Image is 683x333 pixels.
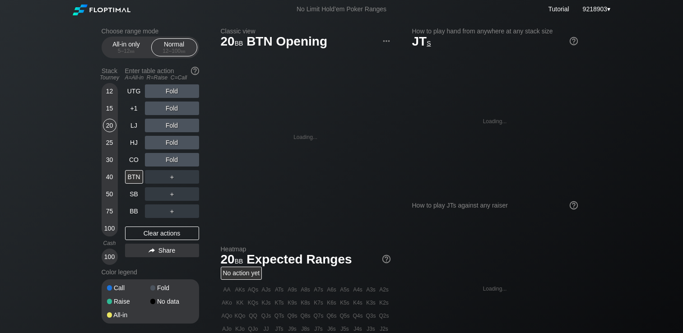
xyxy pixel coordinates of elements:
div: Cash [98,240,121,246]
div: ＋ [145,170,199,184]
div: ＋ [145,187,199,201]
div: AKs [234,283,246,296]
div: How to play JTs against any raiser [412,202,578,209]
img: share.864f2f62.svg [149,248,155,253]
span: s [427,37,431,47]
div: K5s [339,296,351,309]
div: No data [150,298,194,305]
div: 5 – 12 [107,48,145,54]
img: Floptimal logo [73,5,130,15]
img: help.32db89a4.svg [381,254,391,264]
div: K6s [325,296,338,309]
div: Enter table action [125,64,199,84]
div: Q9s [286,310,299,322]
a: Tutorial [548,5,569,13]
div: Share [125,244,199,257]
span: 20 [219,35,245,50]
span: BTN Opening [245,35,329,50]
div: Loading... [293,134,317,140]
div: A9s [286,283,299,296]
h2: Classic view [221,28,390,35]
div: No Limit Hold’em Poker Ranges [283,5,400,15]
div: K7s [312,296,325,309]
span: bb [235,37,243,47]
div: Loading... [483,118,507,125]
span: bb [130,48,135,54]
div: ▾ [581,4,612,14]
div: KQs [247,296,260,309]
div: Fold [145,119,199,132]
div: Loading... [483,286,507,292]
h2: How to play hand from anywhere at any stack size [412,28,578,35]
div: AQs [247,283,260,296]
div: AKo [221,296,233,309]
img: help.32db89a4.svg [569,36,579,46]
div: Q6s [325,310,338,322]
div: KK [234,296,246,309]
div: KJs [260,296,273,309]
div: KTs [273,296,286,309]
img: help.32db89a4.svg [190,66,200,76]
div: ＋ [145,204,199,218]
span: bb [181,48,186,54]
div: A6s [325,283,338,296]
div: Q2s [378,310,390,322]
div: 100 [103,250,116,264]
div: 30 [103,153,116,166]
div: BTN [125,170,143,184]
h2: Choose range mode [102,28,199,35]
div: 20 [103,119,116,132]
div: A3s [365,283,377,296]
div: ATs [273,283,286,296]
div: Call [107,285,150,291]
div: 75 [103,204,116,218]
div: Q3s [365,310,377,322]
div: A7s [312,283,325,296]
div: K2s [378,296,390,309]
div: Q7s [312,310,325,322]
img: help.32db89a4.svg [569,200,579,210]
div: AA [221,283,233,296]
h2: Heatmap [221,245,390,253]
span: JT [412,34,431,48]
div: Q8s [299,310,312,322]
div: 15 [103,102,116,115]
div: CO [125,153,143,166]
div: Fold [145,136,199,149]
div: 25 [103,136,116,149]
div: K4s [352,296,364,309]
div: Q5s [339,310,351,322]
div: Fold [145,102,199,115]
div: Normal [153,39,195,56]
div: Tourney [98,74,121,81]
div: Stack [98,64,121,84]
span: 20 [219,253,245,268]
div: Fold [145,153,199,166]
div: K3s [365,296,377,309]
div: A8s [299,283,312,296]
span: 9218903 [583,5,608,13]
div: 12 – 100 [155,48,193,54]
span: bb [235,255,243,265]
div: LJ [125,119,143,132]
div: Clear actions [125,227,199,240]
div: AQo [221,310,233,322]
div: Q4s [352,310,364,322]
div: BB [125,204,143,218]
div: All-in [107,312,150,318]
div: KQo [234,310,246,322]
div: A5s [339,283,351,296]
div: A2s [378,283,390,296]
div: 50 [103,187,116,201]
div: A4s [352,283,364,296]
div: All-in only [106,39,147,56]
h1: Expected Ranges [221,252,390,267]
div: UTG [125,84,143,98]
div: QJs [260,310,273,322]
div: No action yet [221,267,262,280]
div: Fold [145,84,199,98]
div: Color legend [102,265,199,279]
div: K8s [299,296,312,309]
div: Fold [150,285,194,291]
div: SB [125,187,143,201]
